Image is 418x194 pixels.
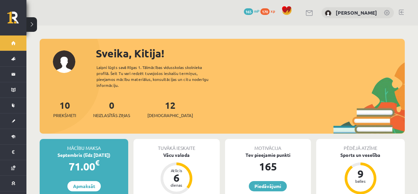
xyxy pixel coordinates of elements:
div: Sports un veselība [316,152,405,159]
span: mP [254,8,259,14]
span: [DEMOGRAPHIC_DATA] [147,112,193,119]
div: Septembris (līdz [DATE]) [40,152,128,159]
span: € [95,158,99,167]
a: Rīgas 1. Tālmācības vidusskola [7,12,26,28]
span: 165 [244,8,253,15]
div: Atlicis [167,168,186,172]
div: 9 [351,168,370,179]
div: Mācību maksa [40,139,128,152]
span: Neizlasītās ziņas [93,112,130,119]
a: 10Priekšmeti [53,99,76,119]
div: 6 [167,172,186,183]
div: Pēdējā atzīme [316,139,405,152]
a: 0Neizlasītās ziņas [93,99,130,119]
span: 170 [260,8,270,15]
div: Motivācija [225,139,311,152]
a: 165 mP [244,8,259,14]
div: Tev pieejamie punkti [225,152,311,159]
div: balles [351,179,370,183]
a: 170 xp [260,8,278,14]
a: 12[DEMOGRAPHIC_DATA] [147,99,193,119]
a: Apmaksāt [67,181,101,191]
div: 71.00 [40,159,128,174]
div: Tuvākā ieskaite [133,139,219,152]
div: Sveika, Kitija! [96,45,405,61]
div: dienas [167,183,186,187]
a: Piedāvājumi [249,181,287,191]
span: Priekšmeti [53,112,76,119]
div: 165 [225,159,311,174]
img: Kitija Borkovska [325,10,331,17]
div: Vācu valoda [133,152,219,159]
a: [PERSON_NAME] [336,9,377,16]
span: xp [271,8,275,14]
div: Laipni lūgts savā Rīgas 1. Tālmācības vidusskolas skolnieka profilā. Šeit Tu vari redzēt tuvojošo... [96,64,220,88]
